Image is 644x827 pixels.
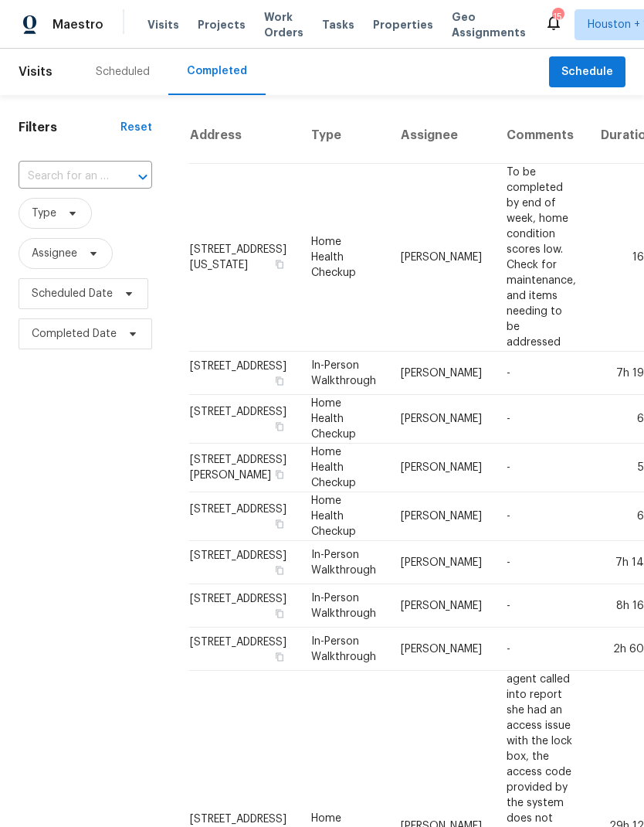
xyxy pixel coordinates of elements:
[494,395,588,444] td: -
[388,492,494,541] td: [PERSON_NAME]
[189,352,299,395] td: [STREET_ADDRESS]
[299,164,388,352] td: Home Health Checkup
[494,107,588,164] th: Comments
[273,257,286,271] button: Copy Address
[388,628,494,671] td: [PERSON_NAME]
[299,584,388,628] td: In-Person Walkthrough
[189,541,299,584] td: [STREET_ADDRESS]
[494,444,588,492] td: -
[189,444,299,492] td: [STREET_ADDRESS][PERSON_NAME]
[322,19,354,30] span: Tasks
[53,17,103,32] span: Maestro
[549,56,625,88] button: Schedule
[32,326,117,342] span: Completed Date
[273,563,286,577] button: Copy Address
[273,420,286,434] button: Copy Address
[273,374,286,388] button: Copy Address
[299,541,388,584] td: In-Person Walkthrough
[189,107,299,164] th: Address
[494,352,588,395] td: -
[189,628,299,671] td: [STREET_ADDRESS]
[187,63,247,79] div: Completed
[96,64,150,80] div: Scheduled
[494,628,588,671] td: -
[299,444,388,492] td: Home Health Checkup
[388,541,494,584] td: [PERSON_NAME]
[388,584,494,628] td: [PERSON_NAME]
[452,9,526,40] span: Geo Assignments
[32,246,77,261] span: Assignee
[388,352,494,395] td: [PERSON_NAME]
[552,9,563,25] div: 15
[132,166,154,188] button: Open
[388,395,494,444] td: [PERSON_NAME]
[299,628,388,671] td: In-Person Walkthrough
[32,286,113,301] span: Scheduled Date
[494,584,588,628] td: -
[373,17,433,32] span: Properties
[189,584,299,628] td: [STREET_ADDRESS]
[273,517,286,531] button: Copy Address
[388,164,494,352] td: [PERSON_NAME]
[494,541,588,584] td: -
[299,352,388,395] td: In-Person Walkthrough
[32,206,56,221] span: Type
[264,9,303,40] span: Work Orders
[147,17,179,32] span: Visits
[198,17,246,32] span: Projects
[299,492,388,541] td: Home Health Checkup
[19,120,120,135] h1: Filters
[120,120,152,135] div: Reset
[273,607,286,621] button: Copy Address
[388,107,494,164] th: Assignee
[299,395,388,444] td: Home Health Checkup
[561,63,613,82] span: Schedule
[494,164,588,352] td: To be completed by end of week, home condition scores low. Check for maintenance, and items needi...
[189,395,299,444] td: [STREET_ADDRESS]
[19,165,109,189] input: Search for an address...
[494,492,588,541] td: -
[19,55,53,89] span: Visits
[273,468,286,482] button: Copy Address
[189,164,299,352] td: [STREET_ADDRESS][US_STATE]
[388,444,494,492] td: [PERSON_NAME]
[299,107,388,164] th: Type
[273,650,286,664] button: Copy Address
[189,492,299,541] td: [STREET_ADDRESS]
